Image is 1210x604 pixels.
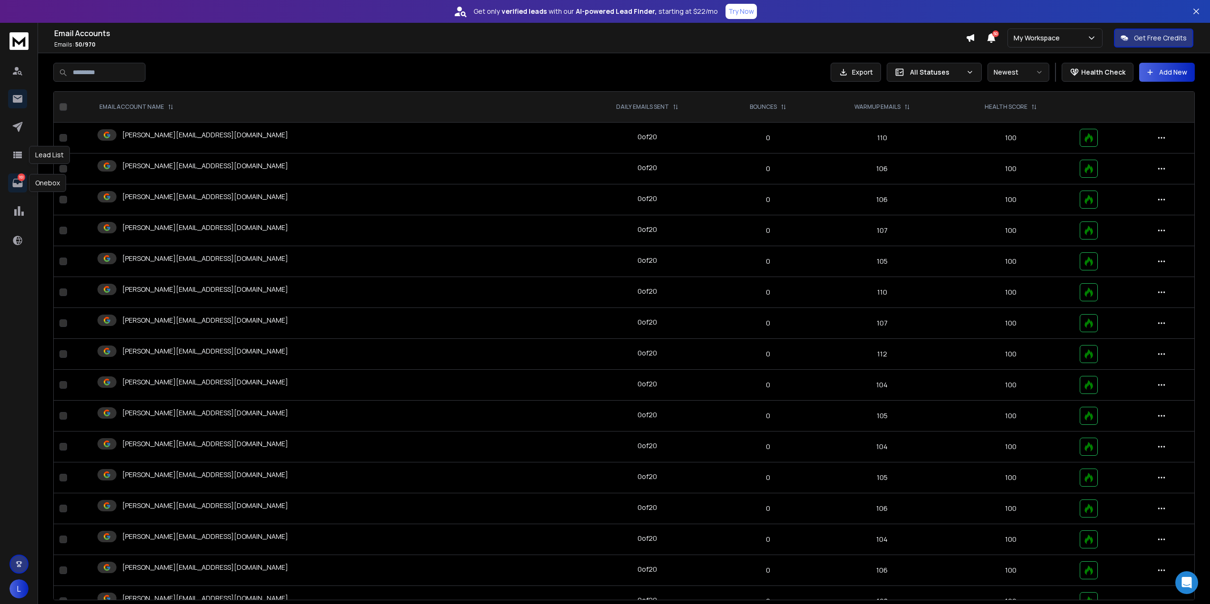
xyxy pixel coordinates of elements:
td: 112 [816,339,949,370]
p: 0 [726,195,811,204]
img: logo [10,32,29,50]
td: 106 [816,555,949,586]
td: 100 [948,153,1074,184]
p: [PERSON_NAME][EMAIL_ADDRESS][DOMAIN_NAME] [122,316,288,325]
p: [PERSON_NAME][EMAIL_ADDRESS][DOMAIN_NAME] [122,532,288,541]
p: 0 [726,288,811,297]
td: 105 [816,462,949,493]
button: Try Now [726,4,757,19]
td: 110 [816,123,949,153]
p: DAILY EMAILS SENT [616,103,669,111]
div: 0 of 20 [638,441,657,451]
p: [PERSON_NAME][EMAIL_ADDRESS][DOMAIN_NAME] [122,192,288,201]
p: 0 [726,504,811,513]
td: 106 [816,493,949,524]
p: Try Now [728,7,754,16]
p: Health Check [1081,67,1125,77]
td: 100 [948,184,1074,215]
span: 50 / 970 [75,40,96,48]
button: L [10,579,29,598]
p: All Statuses [910,67,962,77]
p: 0 [726,380,811,390]
td: 100 [948,215,1074,246]
h1: Email Accounts [54,28,966,39]
div: 0 of 20 [638,163,657,173]
p: WARMUP EMAILS [854,103,900,111]
td: 100 [948,308,1074,339]
td: 100 [948,123,1074,153]
p: 0 [726,442,811,451]
p: My Workspace [1014,33,1064,43]
p: [PERSON_NAME][EMAIL_ADDRESS][DOMAIN_NAME] [122,223,288,232]
td: 100 [948,524,1074,555]
td: 100 [948,370,1074,401]
div: EMAIL ACCOUNT NAME [99,103,174,111]
p: [PERSON_NAME][EMAIL_ADDRESS][DOMAIN_NAME] [122,594,288,603]
button: Export [831,63,881,82]
p: [PERSON_NAME][EMAIL_ADDRESS][DOMAIN_NAME] [122,285,288,294]
td: 106 [816,153,949,184]
button: Health Check [1062,63,1133,82]
td: 107 [816,215,949,246]
p: [PERSON_NAME][EMAIL_ADDRESS][DOMAIN_NAME] [122,563,288,572]
div: 0 of 20 [638,194,657,203]
div: 0 of 20 [638,132,657,142]
p: 0 [726,535,811,544]
p: 0 [726,318,811,328]
p: 0 [726,226,811,235]
td: 100 [948,339,1074,370]
td: 100 [948,555,1074,586]
p: [PERSON_NAME][EMAIL_ADDRESS][DOMAIN_NAME] [122,346,288,356]
div: 0 of 20 [638,472,657,481]
td: 105 [816,246,949,277]
td: 104 [816,524,949,555]
div: Onebox [29,174,66,192]
p: [PERSON_NAME][EMAIL_ADDRESS][DOMAIN_NAME] [122,377,288,387]
p: 0 [726,473,811,482]
p: HEALTH SCORE [985,103,1027,111]
td: 100 [948,246,1074,277]
div: 0 of 20 [638,410,657,420]
button: Newest [987,63,1049,82]
div: 0 of 20 [638,565,657,574]
div: 0 of 20 [638,348,657,358]
p: [PERSON_NAME][EMAIL_ADDRESS][DOMAIN_NAME] [122,470,288,479]
div: 0 of 20 [638,534,657,543]
p: BOUNCES [750,103,777,111]
p: Get only with our starting at $22/mo [474,7,718,16]
strong: verified leads [502,7,547,16]
td: 104 [816,431,949,462]
td: 110 [816,277,949,308]
td: 107 [816,308,949,339]
p: 161 [18,173,25,181]
p: 0 [726,566,811,575]
div: 0 of 20 [638,379,657,389]
td: 106 [816,184,949,215]
p: [PERSON_NAME][EMAIL_ADDRESS][DOMAIN_NAME] [122,439,288,449]
p: 0 [726,349,811,359]
button: Get Free Credits [1114,29,1193,48]
button: Add New [1139,63,1195,82]
td: 104 [816,370,949,401]
span: 50 [992,30,999,37]
td: 100 [948,277,1074,308]
p: [PERSON_NAME][EMAIL_ADDRESS][DOMAIN_NAME] [122,501,288,510]
p: [PERSON_NAME][EMAIL_ADDRESS][DOMAIN_NAME] [122,130,288,140]
div: 0 of 20 [638,503,657,512]
div: 0 of 20 [638,317,657,327]
p: 0 [726,164,811,173]
div: 0 of 20 [638,225,657,234]
td: 100 [948,431,1074,462]
p: Emails : [54,41,966,48]
div: 0 of 20 [638,287,657,296]
p: [PERSON_NAME][EMAIL_ADDRESS][DOMAIN_NAME] [122,161,288,171]
p: Get Free Credits [1134,33,1187,43]
div: Lead List [29,146,70,164]
td: 100 [948,401,1074,431]
a: 161 [8,173,27,192]
p: 0 [726,133,811,143]
p: [PERSON_NAME][EMAIL_ADDRESS][DOMAIN_NAME] [122,254,288,263]
p: 0 [726,257,811,266]
p: [PERSON_NAME][EMAIL_ADDRESS][DOMAIN_NAME] [122,408,288,418]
